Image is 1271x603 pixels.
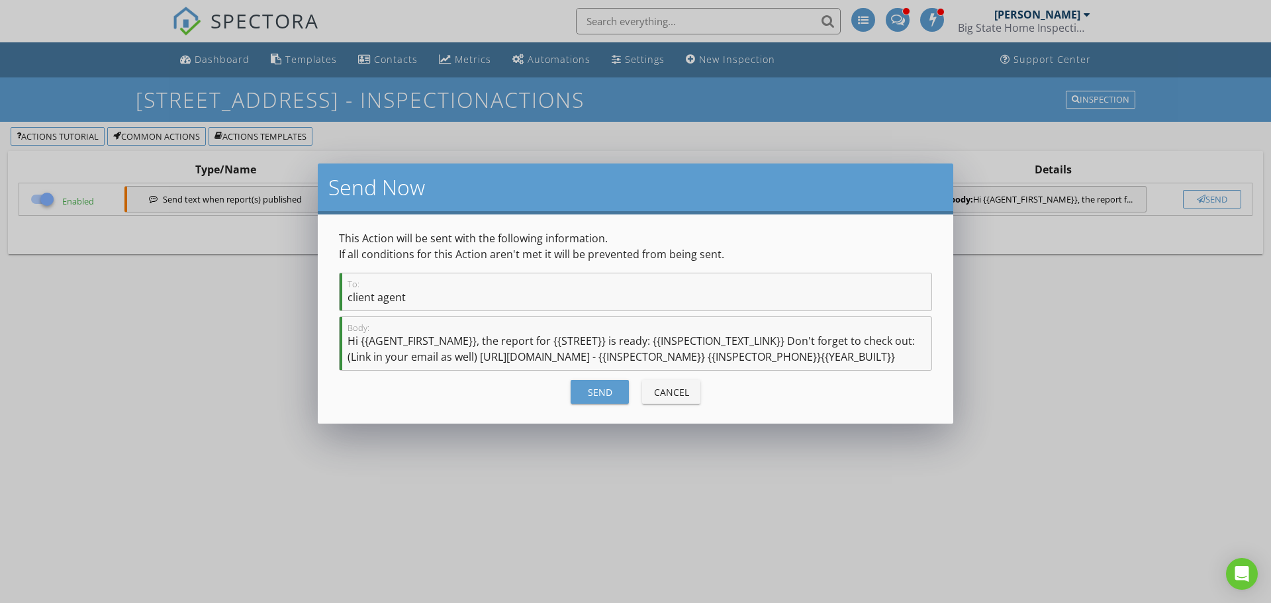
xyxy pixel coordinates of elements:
[348,322,926,333] div: Body:
[340,273,931,310] div: client agent
[653,385,690,399] div: Cancel
[581,385,618,399] div: Send
[1226,558,1258,590] div: Open Intercom Messenger
[571,380,629,404] button: Send
[339,230,932,262] p: This Action will be sent with the following information. If all conditions for this Action aren't...
[642,380,700,404] button: Cancel
[348,279,926,289] div: To:
[348,333,926,365] div: Hi {{AGENT_FIRST_NAME}}, the report for {{STREET}} is ready: {{INSPECTION_TEXT_LINK}} Don't forge...
[328,174,943,201] h2: Send Now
